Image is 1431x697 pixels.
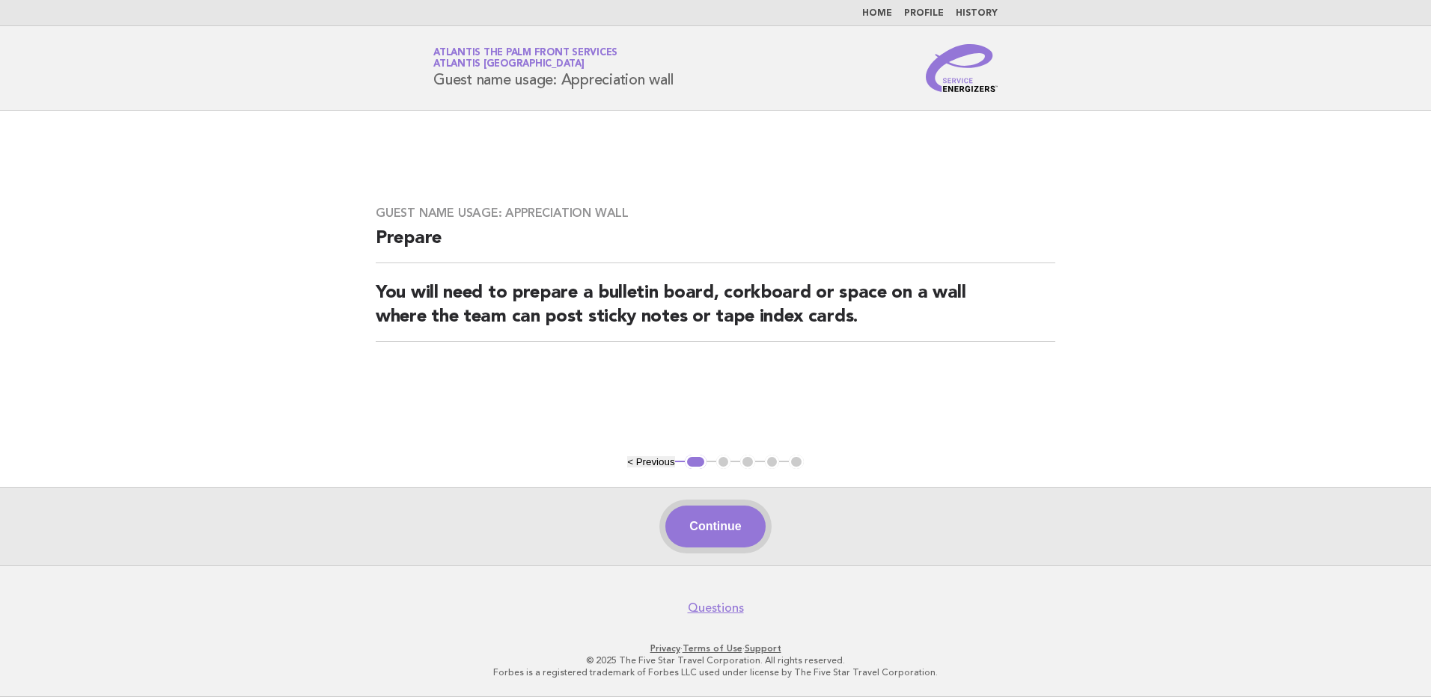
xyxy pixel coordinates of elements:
a: Support [745,643,781,654]
p: © 2025 The Five Star Travel Corporation. All rights reserved. [257,654,1174,666]
a: Terms of Use [683,643,742,654]
a: History [956,9,998,18]
h3: Guest name usage: Appreciation wall [376,206,1055,221]
a: Privacy [650,643,680,654]
button: < Previous [627,456,674,467]
img: Service Energizers [926,44,998,92]
a: Home [862,9,892,18]
h1: Guest name usage: Appreciation wall [433,49,673,87]
a: Atlantis The Palm Front ServicesAtlantis [GEOGRAPHIC_DATA] [433,48,617,69]
h2: Prepare [376,227,1055,263]
p: Forbes is a registered trademark of Forbes LLC used under license by The Five Star Travel Corpora... [257,666,1174,678]
a: Questions [688,601,744,615]
h2: You will need to prepare a bulletin board, corkboard or space on a wall where the team can post s... [376,281,1055,342]
button: Continue [665,506,765,547]
p: · · [257,642,1174,654]
span: Atlantis [GEOGRAPHIC_DATA] [433,60,585,70]
button: 1 [685,455,707,470]
a: Profile [904,9,944,18]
